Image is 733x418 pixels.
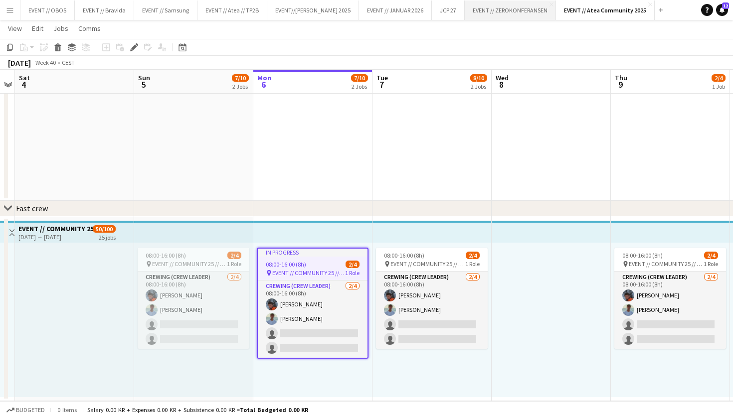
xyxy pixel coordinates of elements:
button: EVENT//[PERSON_NAME] 2025 [267,0,359,20]
span: Mon [257,73,271,82]
span: Comms [78,24,101,33]
span: 1 Role [465,260,480,268]
app-job-card: 08:00-16:00 (8h)2/4 EVENT // COMMUNITY 25 // CREW LEDERE1 RoleCrewing (Crew Leader)2/408:00-16:00... [614,248,726,349]
div: 25 jobs [99,233,116,241]
span: Edit [32,24,43,33]
span: 8/10 [470,74,487,82]
span: 6 [256,79,271,90]
span: 7/10 [351,74,368,82]
span: Sun [138,73,150,82]
span: 8 [494,79,509,90]
button: JCP 27 [432,0,465,20]
button: EVENT // Atea Community 2025 [556,0,655,20]
span: Tue [376,73,388,82]
a: View [4,22,26,35]
div: 2 Jobs [232,83,248,90]
span: 2/4 [466,252,480,259]
div: [DATE] → [DATE] [18,233,93,241]
span: Budgeted [16,407,45,414]
div: CEST [62,59,75,66]
span: 5 [137,79,150,90]
div: 2 Jobs [352,83,367,90]
span: 2/4 [227,252,241,259]
span: Jobs [53,24,68,33]
button: EVENT // Samsung [134,0,197,20]
app-card-role: Crewing (Crew Leader)2/408:00-16:00 (8h)[PERSON_NAME][PERSON_NAME] [614,272,726,349]
a: Comms [74,22,105,35]
span: 08:00-16:00 (8h) [622,252,663,259]
span: 1 Role [704,260,718,268]
span: Sat [19,73,30,82]
app-card-role: Crewing (Crew Leader)2/408:00-16:00 (8h)[PERSON_NAME][PERSON_NAME] [138,272,249,349]
button: EVENT // Bravida [75,0,134,20]
span: 1 Role [227,260,241,268]
span: View [8,24,22,33]
span: 08:00-16:00 (8h) [146,252,186,259]
app-job-card: 08:00-16:00 (8h)2/4 EVENT // COMMUNITY 25 // CREW LEDERE1 RoleCrewing (Crew Leader)2/408:00-16:00... [376,248,488,349]
span: EVENT // COMMUNITY 25 // CREW LEDERE [152,260,227,268]
div: Salary 0.00 KR + Expenses 0.00 KR + Subsistence 0.00 KR = [87,406,308,414]
span: EVENT // COMMUNITY 25 // CREW LEDERE [629,260,704,268]
app-job-card: In progress08:00-16:00 (8h)2/4 EVENT // COMMUNITY 25 // CREW LEDERE1 RoleCrewing (Crew Leader)2/4... [257,248,368,359]
span: Wed [496,73,509,82]
span: 2/4 [704,252,718,259]
span: EVENT // COMMUNITY 25 // CREW LEDERE [272,269,345,277]
button: EVENT // ZEROKONFERANSEN [465,0,556,20]
span: 0 items [55,406,79,414]
button: EVENT // JANUAR 2026 [359,0,432,20]
span: 08:00-16:00 (8h) [384,252,424,259]
button: Budgeted [5,405,46,416]
button: EVENT // Atea // TP2B [197,0,267,20]
app-card-role: Crewing (Crew Leader)2/408:00-16:00 (8h)[PERSON_NAME][PERSON_NAME] [376,272,488,349]
div: [DATE] [8,58,31,68]
span: 9 [613,79,627,90]
button: EVENT // OBOS [20,0,75,20]
span: 4 [17,79,30,90]
span: 7 [375,79,388,90]
span: EVENT // COMMUNITY 25 // CREW LEDERE [390,260,465,268]
div: In progress [258,249,367,257]
app-card-role: Crewing (Crew Leader)2/408:00-16:00 (8h)[PERSON_NAME][PERSON_NAME] [258,280,367,358]
span: 2/4 [346,261,360,268]
div: 1 Job [712,83,725,90]
span: 12 [722,2,729,9]
a: Edit [28,22,47,35]
span: Week 40 [33,59,58,66]
span: 50/100 [93,225,116,233]
app-job-card: 08:00-16:00 (8h)2/4 EVENT // COMMUNITY 25 // CREW LEDERE1 RoleCrewing (Crew Leader)2/408:00-16:00... [138,248,249,349]
span: Total Budgeted 0.00 KR [240,406,308,414]
span: 2/4 [712,74,726,82]
a: 12 [716,4,728,16]
a: Jobs [49,22,72,35]
div: Fast crew [16,203,48,213]
span: 1 Role [345,269,360,277]
span: 7/10 [232,74,249,82]
div: 2 Jobs [471,83,487,90]
h3: EVENT // COMMUNITY 25 // CREW LEDERE [18,224,93,233]
span: 08:00-16:00 (8h) [266,261,306,268]
span: Thu [615,73,627,82]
